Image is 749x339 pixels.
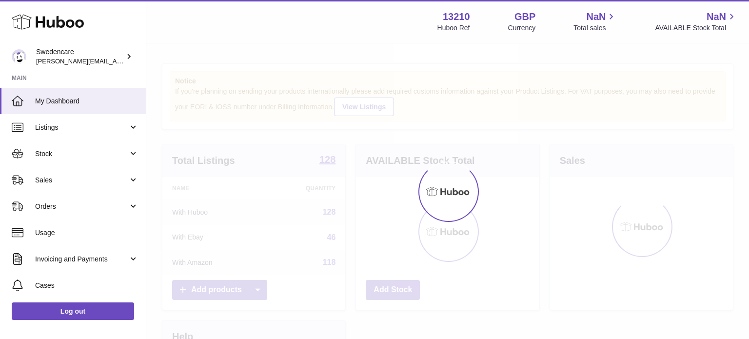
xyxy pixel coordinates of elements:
[36,57,196,65] span: [PERSON_NAME][EMAIL_ADDRESS][DOMAIN_NAME]
[35,97,138,106] span: My Dashboard
[35,176,128,185] span: Sales
[35,281,138,290] span: Cases
[508,23,536,33] div: Currency
[35,149,128,159] span: Stock
[35,228,138,238] span: Usage
[707,10,726,23] span: NaN
[573,10,617,33] a: NaN Total sales
[437,23,470,33] div: Huboo Ref
[655,23,737,33] span: AVAILABLE Stock Total
[655,10,737,33] a: NaN AVAILABLE Stock Total
[36,47,124,66] div: Swedencare
[12,302,134,320] a: Log out
[586,10,606,23] span: NaN
[514,10,535,23] strong: GBP
[443,10,470,23] strong: 13210
[35,123,128,132] span: Listings
[35,202,128,211] span: Orders
[573,23,617,33] span: Total sales
[35,255,128,264] span: Invoicing and Payments
[12,49,26,64] img: rebecca.fall@swedencare.co.uk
